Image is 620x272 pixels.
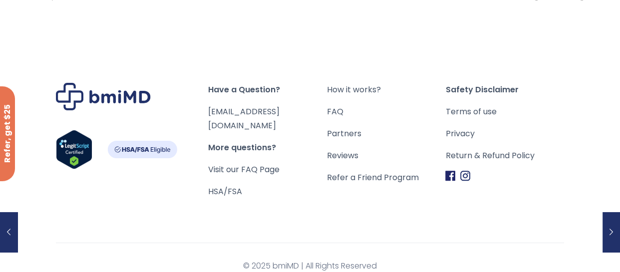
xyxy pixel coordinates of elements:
img: Verify Approval for www.bmimd.com [56,130,92,169]
a: Visit our FAQ Page [208,164,280,175]
a: FAQ [327,105,446,119]
iframe: Sign Up via Text for Offers [8,234,116,264]
span: Have a Question? [208,83,327,97]
a: Privacy [445,127,564,141]
span: More questions? [208,141,327,155]
a: Partners [327,127,446,141]
span: Safety Disclaimer [445,83,564,97]
a: [EMAIL_ADDRESS][DOMAIN_NAME] [208,106,280,131]
a: Refer a Friend Program [327,171,446,185]
a: Verify LegitScript Approval for www.bmimd.com [56,130,92,174]
img: Brand Logo [56,83,151,110]
a: Return & Refund Policy [445,149,564,163]
img: HSA-FSA [107,141,177,158]
a: How it works? [327,83,446,97]
img: Facebook [445,171,455,181]
img: Instagram [460,171,470,181]
a: Reviews [327,149,446,163]
a: Terms of use [445,105,564,119]
a: HSA/FSA [208,186,242,197]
